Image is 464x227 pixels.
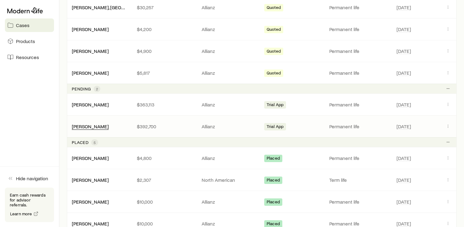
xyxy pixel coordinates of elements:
span: Resources [16,54,39,60]
span: Learn more [10,212,32,216]
a: [PERSON_NAME] [72,70,109,76]
p: Allianz [202,102,257,108]
span: [DATE] [396,177,411,183]
p: Permanent life [329,155,389,161]
span: Quoted [267,70,281,77]
button: Hide navigation [5,172,54,185]
p: $30,257 [137,4,192,10]
p: $4,800 [137,155,192,161]
a: [PERSON_NAME] [72,221,109,226]
p: Allianz [202,26,257,32]
a: [PERSON_NAME] [72,26,109,32]
span: [DATE] [396,102,411,108]
div: [PERSON_NAME] [72,221,109,227]
div: [PERSON_NAME] [72,177,109,183]
p: Permanent life [329,199,389,205]
p: Permanent life [329,123,389,129]
p: Pending [72,86,91,91]
p: Allianz [202,70,257,76]
span: [DATE] [396,48,411,54]
span: [DATE] [396,199,411,205]
span: Trial App [267,102,284,109]
p: $4,200 [137,26,192,32]
p: Permanent life [329,221,389,227]
p: $392,700 [137,123,192,129]
p: Earn cash rewards for advisor referrals. [10,193,49,207]
p: $2,307 [137,177,192,183]
span: Quoted [267,49,281,55]
div: [PERSON_NAME] [72,123,109,130]
p: Allianz [202,123,257,129]
p: Permanent life [329,102,389,108]
a: [PERSON_NAME] [72,177,109,183]
div: [PERSON_NAME] [72,199,109,205]
a: Products [5,34,54,48]
p: $5,817 [137,70,192,76]
a: [PERSON_NAME] [72,155,109,161]
span: Quoted [267,27,281,33]
span: Cases [16,22,29,28]
p: Permanent life [329,70,389,76]
span: [DATE] [396,26,411,32]
p: Allianz [202,221,257,227]
p: Allianz [202,199,257,205]
span: 2 [96,86,98,91]
span: Placed [267,177,280,184]
p: Allianz [202,155,257,161]
span: [DATE] [396,70,411,76]
a: [PERSON_NAME] [72,123,109,129]
a: [PERSON_NAME] [72,102,109,107]
p: $363,113 [137,102,192,108]
a: [PERSON_NAME] [72,48,109,54]
span: Placed [267,199,280,206]
span: 5 [94,140,96,145]
p: Allianz [202,48,257,54]
p: $4,900 [137,48,192,54]
div: [PERSON_NAME] [72,102,109,108]
p: Permanent life [329,26,389,32]
p: Placed [72,140,89,145]
span: Placed [267,156,280,162]
a: Cases [5,18,54,32]
a: Resources [5,50,54,64]
div: Earn cash rewards for advisor referrals.Learn more [5,188,54,222]
span: [DATE] [396,4,411,10]
span: Hide navigation [16,175,48,181]
span: [DATE] [396,123,411,129]
a: [PERSON_NAME], [GEOGRAPHIC_DATA] [72,4,156,10]
span: Products [16,38,35,44]
p: Permanent life [329,4,389,10]
p: $10,000 [137,199,192,205]
p: $10,000 [137,221,192,227]
span: [DATE] [396,155,411,161]
span: [DATE] [396,221,411,227]
a: [PERSON_NAME] [72,199,109,205]
span: Trial App [267,124,284,130]
p: Permanent life [329,48,389,54]
div: [PERSON_NAME] [72,26,109,33]
p: North American [202,177,257,183]
span: Quoted [267,5,281,11]
div: [PERSON_NAME], [GEOGRAPHIC_DATA] [72,4,127,11]
p: Term life [329,177,389,183]
p: Allianz [202,4,257,10]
